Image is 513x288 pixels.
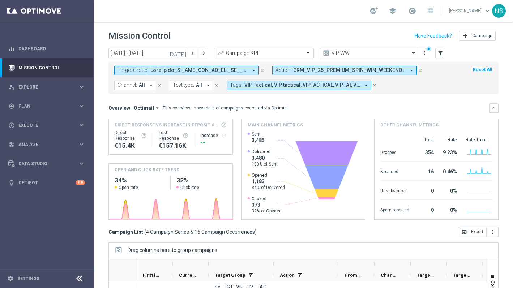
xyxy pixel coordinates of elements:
span: Drag columns here to group campaigns [128,247,217,253]
button: track_changes Analyze keyboard_arrow_right [8,142,85,147]
i: close [418,68,423,73]
i: keyboard_arrow_right [78,122,85,129]
i: more_vert [490,229,495,235]
button: close [371,81,378,89]
a: Optibot [18,173,76,192]
div: Dropped [380,146,409,158]
span: First in Range [143,272,160,278]
button: close [259,66,265,74]
i: more_vert [422,50,427,56]
span: Targeted Response Rate [453,272,470,278]
i: trending_up [217,50,224,57]
a: [PERSON_NAME]keyboard_arrow_down [448,5,492,16]
a: Dashboard [18,39,85,58]
i: open_in_browser [461,229,467,235]
input: Have Feedback? [415,33,452,38]
span: 3,480 [252,155,278,161]
button: gps_fixed Plan keyboard_arrow_right [8,103,85,109]
span: Explore [18,85,78,89]
input: Select date range [108,48,188,58]
i: preview [322,50,330,57]
h2: 32% [176,176,226,185]
i: lightbulb [8,180,15,186]
div: 0 [415,203,434,215]
h1: Mission Control [108,31,171,41]
button: keyboard_arrow_down [489,103,499,113]
button: Tags: VIP Tactical, VIP tactical, VIPTACTICAL, VIP_AT, VIP_DE, Vip Tac, Vip Tactical, vip tactica... [227,81,371,90]
i: play_circle_outline [8,122,15,129]
i: [DATE] [167,50,187,56]
div: Row Groups [128,247,217,253]
span: All [196,82,202,88]
span: 373 [252,202,282,208]
ng-select: VIP WW [320,48,419,58]
i: keyboard_arrow_right [78,141,85,148]
div: There are unsaved changes [426,46,431,51]
h4: Main channel metrics [248,122,303,128]
div: This overview shows data of campaigns executed via Optimail [163,105,288,111]
div: NS [492,4,506,18]
span: VIP Tactical VIP tactical VIPTACTICAL VIP_AT + 4 more [244,82,360,88]
span: Clicked [252,196,282,202]
button: Data Studio keyboard_arrow_right [8,161,85,167]
div: Analyze [8,141,78,148]
span: Direct Response VS Increase In Deposit Amount [115,122,219,128]
span: Plan [18,104,78,108]
button: close [213,81,220,89]
h3: Campaign List [108,229,257,235]
div: 9.23% [440,146,457,158]
span: Target Group [215,272,245,278]
span: Tags: [230,82,243,88]
span: Click rate [180,185,199,190]
a: Mission Control [18,58,85,77]
i: arrow_drop_down [154,105,161,111]
button: Channel: All arrow_drop_down [114,81,156,90]
button: close [156,81,163,89]
i: filter_alt [437,50,444,56]
div: 0 [415,184,434,196]
button: add Campaign [459,31,496,41]
div: Mission Control [8,65,85,71]
button: filter_alt [435,48,445,58]
i: track_changes [8,141,15,148]
i: refresh [221,133,227,138]
div: Dashboard [8,39,85,58]
span: Current Status [179,272,196,278]
button: lightbulb Optibot +10 [8,180,85,186]
a: Settings [17,276,39,281]
i: keyboard_arrow_down [491,106,496,111]
button: Action: CRM_VIP_25_PREMIUM_SPIN_WIN_WEEKEND, CRM_VIP_25_W38_Octoberfest_LIVE_CASINO_OFFER arrow_d... [272,66,417,75]
div: 0% [440,203,457,215]
span: Action: [275,67,291,73]
div: Explore [8,84,78,90]
span: Delivered [252,149,278,155]
button: arrow_forward [198,48,208,58]
span: ( [144,229,146,235]
div: Direct Response [115,130,147,141]
i: equalizer [8,46,15,52]
span: school [389,7,397,15]
i: arrow_drop_down [148,82,154,89]
span: 4 Campaign Series & 16 Campaign Occurrences [146,229,255,235]
button: Optimail arrow_drop_down [132,105,163,111]
span: 100% of Sent [252,161,278,167]
span: 1,183 [252,178,285,185]
button: Target Group: Lore ip do_SI_AME_CON_AD_ELI_SE__DOEIU_TEMPO_INCIDI_UTLABO_ETD_MAGNAAL, Enim ad mi_... [114,66,259,75]
div: 0% [440,184,457,196]
button: play_circle_outline Execute keyboard_arrow_right [8,122,85,128]
div: +10 [76,180,85,185]
div: 16 [415,165,434,177]
i: person_search [8,84,15,90]
button: more_vert [421,49,428,57]
button: close [417,66,423,74]
button: Test type: All arrow_drop_down [170,81,213,90]
i: arrow_drop_down [205,82,211,89]
div: Data Studio [8,160,78,167]
div: Spam reported [380,203,409,215]
button: equalizer Dashboard [8,46,85,52]
button: arrow_back [188,48,198,58]
i: arrow_drop_down [363,82,369,89]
